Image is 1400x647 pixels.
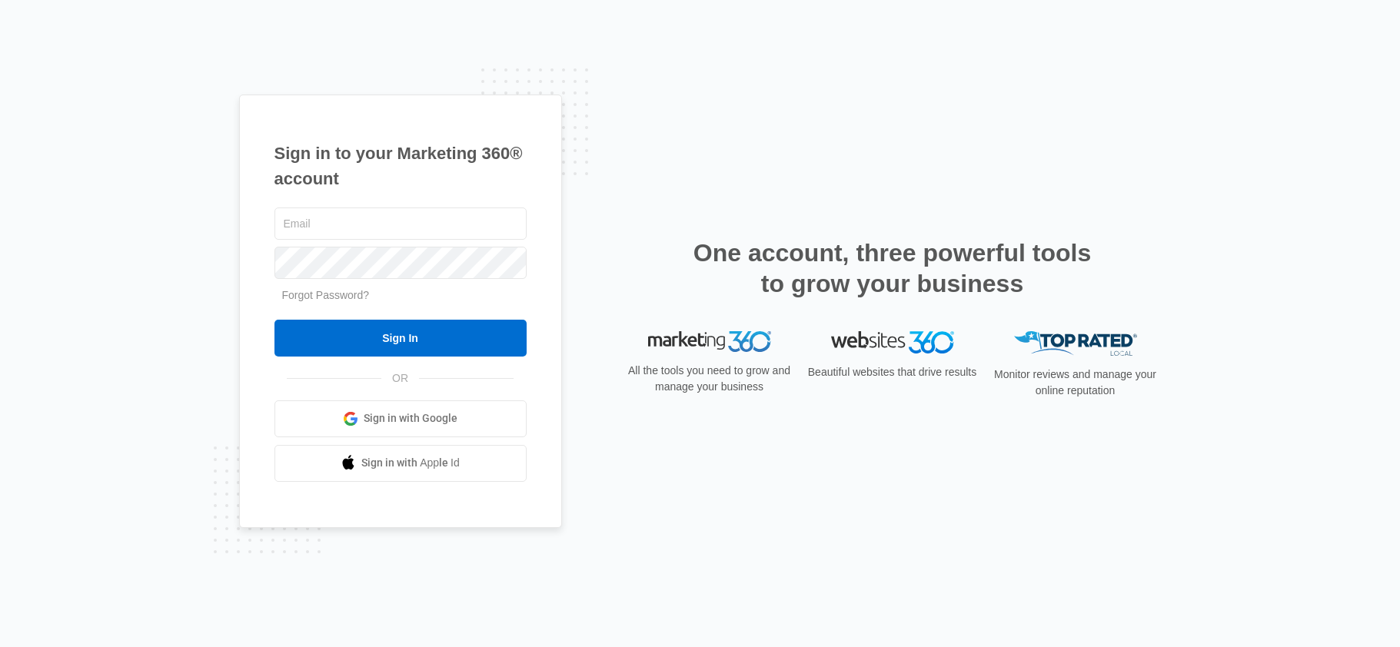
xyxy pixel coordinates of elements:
input: Email [274,207,527,240]
span: OR [381,370,419,387]
img: Websites 360 [831,331,954,353]
img: Top Rated Local [1014,331,1137,357]
p: Monitor reviews and manage your online reputation [989,367,1162,399]
h1: Sign in to your Marketing 360® account [274,141,527,191]
h2: One account, three powerful tools to grow your business [689,237,1096,299]
input: Sign In [274,320,527,357]
span: Sign in with Google [364,410,457,426]
a: Forgot Password? [282,289,370,301]
img: Marketing 360 [648,331,771,353]
a: Sign in with Apple Id [274,445,527,482]
a: Sign in with Google [274,400,527,437]
p: All the tools you need to grow and manage your business [624,363,796,395]
span: Sign in with Apple Id [361,455,460,471]
p: Beautiful websites that drive results [806,364,979,380]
